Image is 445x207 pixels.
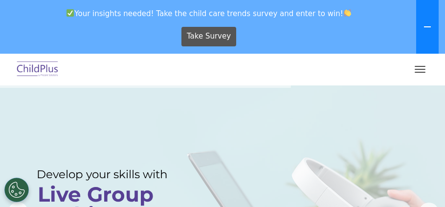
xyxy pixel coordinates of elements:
span: Take Survey [187,28,231,45]
span: Your insights needed! Take the child care trends survey and enter to win! [4,4,414,23]
button: Cookies Settings [4,178,29,202]
img: ✅ [67,9,74,17]
img: 👏 [344,9,351,17]
rs-layer: Develop your skills with [37,167,183,181]
img: ChildPlus by Procare Solutions [15,58,61,81]
a: Take Survey [181,27,237,46]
